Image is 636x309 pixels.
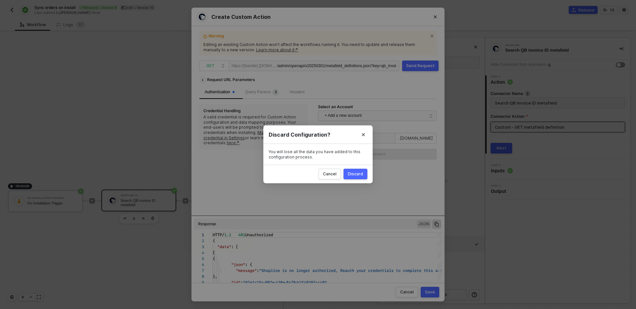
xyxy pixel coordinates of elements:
[194,238,204,244] div: 2
[197,12,439,22] div: Create Custom Action
[213,232,224,238] span: HTTP/
[354,125,373,144] button: Close
[213,273,217,280] span: },
[396,287,418,297] button: Cancel
[194,250,204,256] div: 4
[205,89,235,95] div: Authentication
[224,232,231,238] span: 1.1
[232,61,277,71] div: https://{handle}.[DOMAIN_NAME]
[245,232,273,238] span: Unauthorized
[194,262,204,268] div: 6
[203,42,433,52] div: Editing an existing Custom Action won’t affect the workflows running it. You need to update and r...
[236,267,257,274] span: "message"
[272,89,279,96] sup: 3
[371,64,496,68] span: ?key=qb_invoice_id&namespace=quickbooks&owner_resource=orders
[396,133,437,144] span: .[DOMAIN_NAME]
[259,267,375,274] span: "Shopline is no longer authorized, Reauth your cre
[231,243,238,250] span: : [
[426,8,445,26] button: Close
[194,280,204,286] div: 9
[194,268,204,274] div: 7
[194,256,204,262] div: 5
[245,90,279,94] span: Query Params
[257,267,259,274] span: :
[217,243,231,250] span: "data"
[256,47,298,52] a: Learn more about it↗
[430,33,435,38] span: icon-close
[319,169,341,180] button: Cancel
[277,61,396,71] div: /admin/openapi/v20250301/metafield_definitions.json
[325,110,433,121] span: + Add a new account
[203,114,304,146] div: A valid credential is required for Custom Action configuration and data mapping purposes. Your en...
[290,90,304,94] span: Headers
[194,274,204,280] div: 8
[323,172,337,177] div: Cancel
[402,61,439,71] button: Send Request
[400,289,414,295] div: Cancel
[206,61,225,71] span: GET
[245,261,252,268] span: : {
[213,249,215,256] span: [
[203,130,299,140] a: Manage your existing credential in Settings
[269,131,367,138] div: Discard Configuration?
[318,149,437,159] button: Connect
[213,255,215,262] span: {
[348,172,363,177] div: Discard
[425,289,435,295] div: Save
[275,90,277,94] span: 3
[434,221,440,227] span: icon-copy-paste
[200,79,205,82] span: icon-arrow-right
[231,279,240,286] span: "id"
[406,63,435,68] div: Send Request
[318,104,357,110] label: Select an Account
[227,140,239,145] a: here↗
[344,169,367,180] button: Discard
[231,261,245,268] span: "json"
[243,279,327,286] span: "97e1c15c-807e-430e-8a78-b2f4028fcc40"
[204,74,258,86] div: Request URL Parameters
[213,238,215,244] span: {
[375,267,451,274] span: dentials to complete this action"
[198,221,216,227] div: Response
[417,220,431,228] span: JSON
[238,232,245,238] span: 401
[199,14,205,20] img: integration-icon
[240,279,243,286] span: :
[194,232,204,238] div: 1
[203,108,241,113] div: Credential Handling
[208,33,427,41] span: Warning
[269,149,367,159] div: You will lose all the data you have added to this configuration process.
[421,287,439,297] button: Save
[194,244,204,250] div: 3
